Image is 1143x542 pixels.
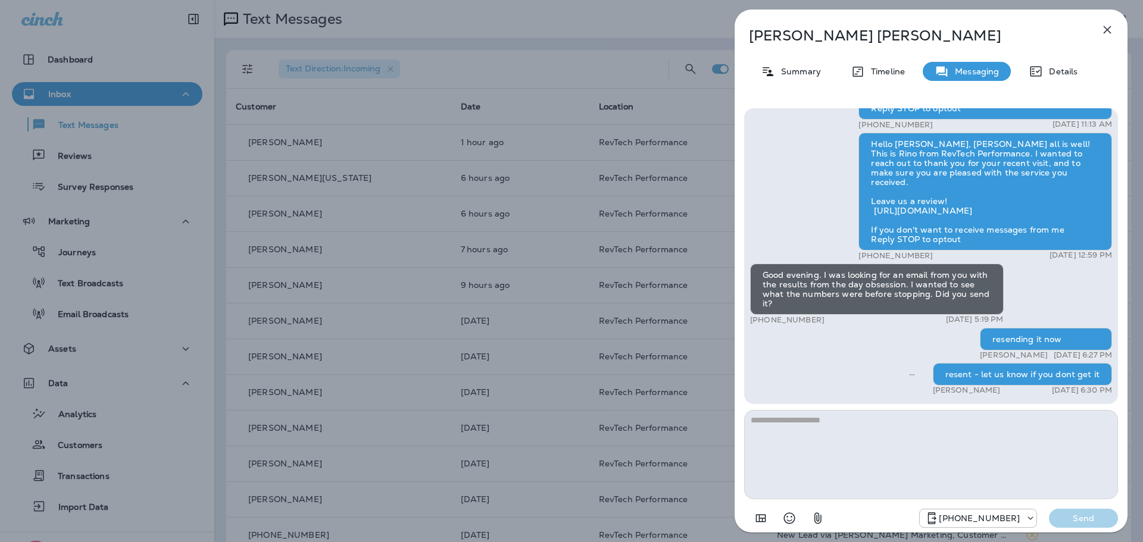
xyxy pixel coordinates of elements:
[775,67,821,76] p: Summary
[749,27,1074,44] p: [PERSON_NAME] [PERSON_NAME]
[946,315,1004,324] p: [DATE] 5:19 PM
[939,513,1020,523] p: [PHONE_NUMBER]
[949,67,999,76] p: Messaging
[750,315,825,325] p: [PHONE_NUMBER]
[1053,120,1112,129] p: [DATE] 11:13 AM
[777,506,801,530] button: Select an emoji
[980,328,1112,350] div: resending it now
[858,133,1112,250] div: Hello [PERSON_NAME], [PERSON_NAME] all is well! This is Rino from RevTech Performance. I wanted t...
[865,67,905,76] p: Timeline
[858,120,933,130] p: [PHONE_NUMBER]
[749,506,773,530] button: Add in a premade template
[933,386,1001,395] p: [PERSON_NAME]
[933,363,1112,386] div: resent - let us know if you dont get it
[750,264,1004,315] div: Good evening. I was looking for an email from you with the results from the day obsession. I want...
[858,250,933,261] p: [PHONE_NUMBER]
[980,350,1048,360] p: [PERSON_NAME]
[920,511,1036,525] div: +1 (571) 520-7309
[1052,386,1112,395] p: [DATE] 6:30 PM
[1043,67,1078,76] p: Details
[1050,250,1112,260] p: [DATE] 12:59 PM
[909,368,915,379] span: Sent
[1054,350,1112,360] p: [DATE] 6:27 PM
